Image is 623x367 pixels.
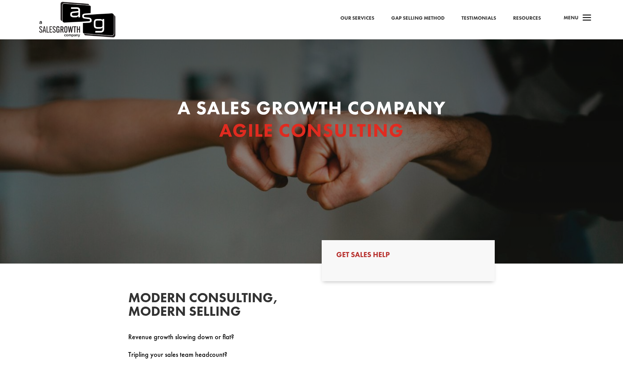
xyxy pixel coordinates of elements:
[128,349,301,367] p: Tripling your sales team headcount?
[513,14,541,23] a: Resources
[160,98,463,121] h1: A SALES GROWTH Company
[128,291,301,322] h2: Modern Consulting, Modern Selling
[391,14,445,23] a: Gap Selling Method
[461,14,496,23] a: Testimonials
[580,12,594,25] span: a
[219,118,404,142] span: AGILE CONSULTING
[128,331,301,349] p: Revenue growth slowing down or flat?
[336,251,480,262] h3: Get Sales Help
[564,14,579,21] span: Menu
[340,14,374,23] a: Our Services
